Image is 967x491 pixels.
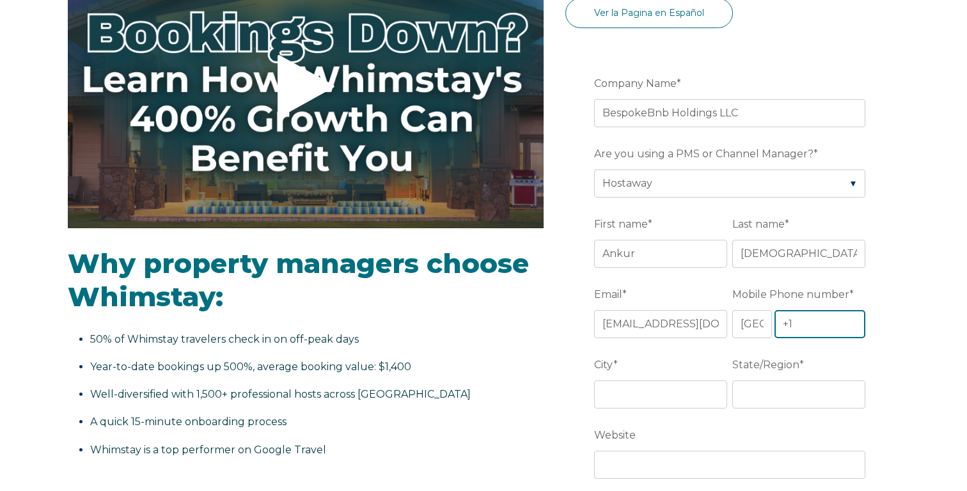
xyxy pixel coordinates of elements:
span: Whimstay is a top performer on Google Travel [90,444,326,456]
span: Website [594,425,636,445]
span: Well-diversified with 1,500+ professional hosts across [GEOGRAPHIC_DATA] [90,388,471,400]
span: 50% of Whimstay travelers check in on off-peak days [90,333,359,345]
span: Why property managers choose Whimstay: [68,247,529,314]
span: State/Region [732,355,799,375]
span: A quick 15-minute onboarding process [90,416,287,428]
span: City [594,355,613,375]
span: Are you using a PMS or Channel Manager? [594,144,814,164]
span: Year-to-date bookings up 500%, average booking value: $1,400 [90,361,411,373]
span: First name [594,214,648,234]
span: Company Name [594,74,677,93]
span: Last name [732,214,785,234]
span: Mobile Phone number [732,284,849,304]
span: Email [594,284,622,304]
